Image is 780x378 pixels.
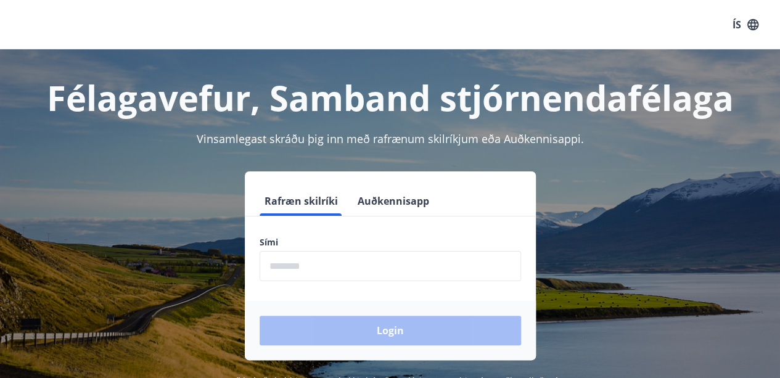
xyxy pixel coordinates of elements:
button: Auðkennisapp [353,186,434,216]
span: Vinsamlegast skráðu þig inn með rafrænum skilríkjum eða Auðkennisappi. [197,131,584,146]
label: Sími [260,236,521,249]
h1: Félagavefur, Samband stjórnendafélaga [15,74,765,121]
button: ÍS [726,14,765,36]
button: Rafræn skilríki [260,186,343,216]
